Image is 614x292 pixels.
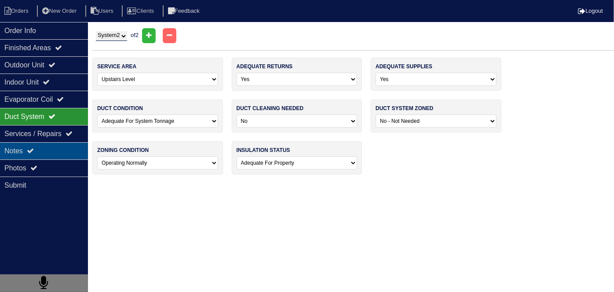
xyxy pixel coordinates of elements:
[37,5,84,17] li: New Order
[163,5,207,17] li: Feedback
[237,63,293,70] label: adequate returns
[97,146,149,154] label: zoning condition
[85,7,121,14] a: Users
[92,28,614,43] div: of 2
[97,63,136,70] label: service area
[37,7,84,14] a: New Order
[578,7,603,14] a: Logout
[237,104,304,112] label: duct cleaning needed
[97,104,143,112] label: duct condition
[376,104,433,112] label: duct system zoned
[122,5,161,17] li: Clients
[376,63,432,70] label: adequate supplies
[122,7,161,14] a: Clients
[85,5,121,17] li: Users
[237,146,290,154] label: insulation status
